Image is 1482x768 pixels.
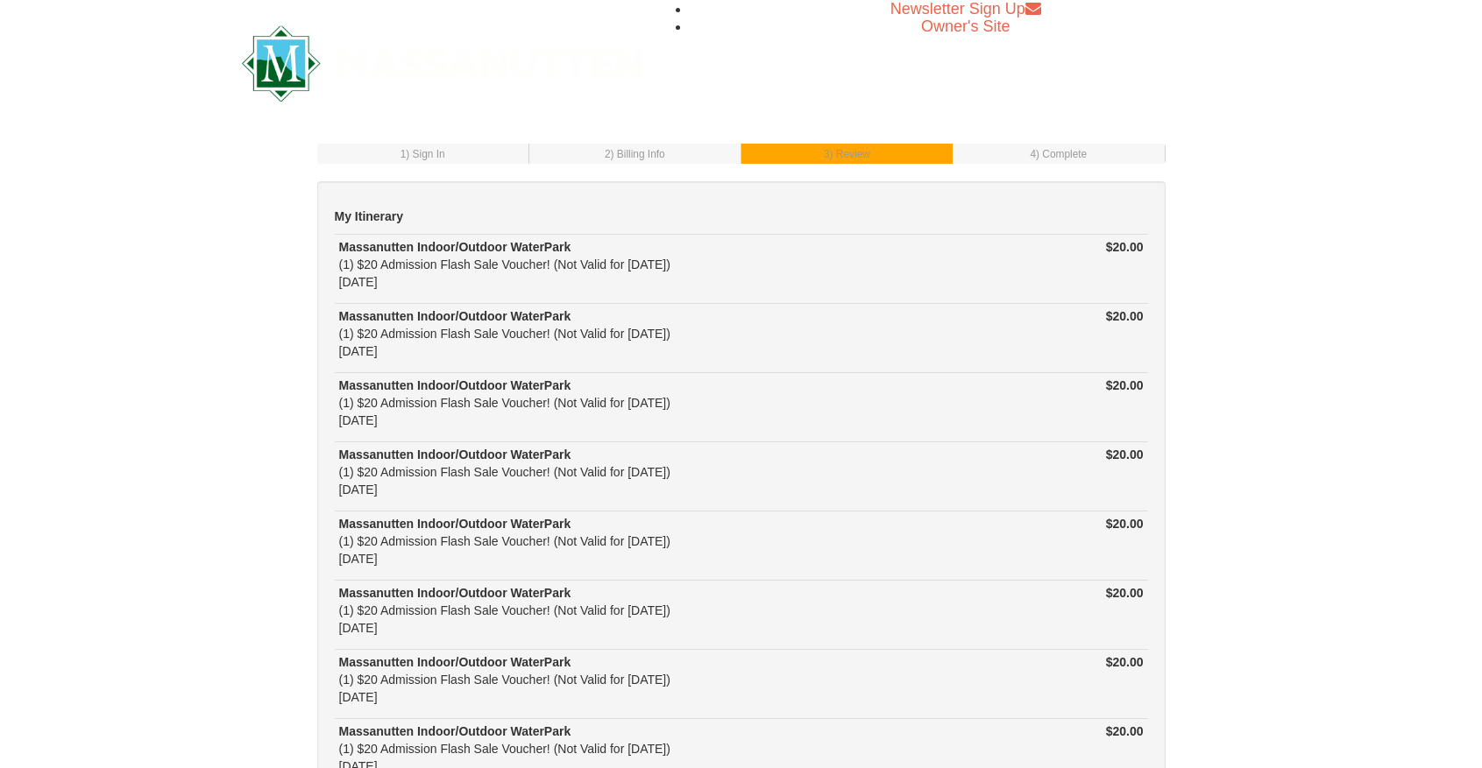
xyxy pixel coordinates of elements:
span: ) Sign In [406,148,444,160]
img: Massanutten Resort Logo [242,25,643,102]
span: ) Complete [1036,148,1087,160]
strong: $20.00 [1106,655,1144,669]
div: (1) $20 Admission Flash Sale Voucher! (Not Valid for [DATE]) [DATE] [339,377,917,429]
strong: $20.00 [1106,309,1144,323]
strong: Massanutten Indoor/Outdoor WaterPark [339,309,571,323]
a: Massanutten Resort [242,40,643,81]
small: 1 [401,148,445,160]
div: (1) $20 Admission Flash Sale Voucher! (Not Valid for [DATE]) [DATE] [339,307,917,360]
strong: Massanutten Indoor/Outdoor WaterPark [339,447,571,462]
strong: Massanutten Indoor/Outdoor WaterPark [339,240,571,254]
div: (1) $20 Admission Flash Sale Voucher! (Not Valid for [DATE]) [DATE] [339,515,917,567]
a: Owner's Site [921,18,1010,35]
strong: $20.00 [1106,724,1144,738]
div: (1) $20 Admission Flash Sale Voucher! (Not Valid for [DATE]) [DATE] [339,446,917,498]
small: 2 [605,148,665,160]
strong: $20.00 [1106,378,1144,392]
div: (1) $20 Admission Flash Sale Voucher! (Not Valid for [DATE]) [DATE] [339,238,917,291]
span: ) Billing Info [611,148,665,160]
div: (1) $20 Admission Flash Sale Voucher! (Not Valid for [DATE]) [DATE] [339,653,917,706]
strong: Massanutten Indoor/Outdoor WaterPark [339,655,571,669]
strong: $20.00 [1106,240,1144,254]
strong: $20.00 [1106,517,1144,531]
small: 4 [1030,148,1087,160]
strong: Massanutten Indoor/Outdoor WaterPark [339,378,571,392]
strong: $20.00 [1106,447,1144,462]
div: (1) $20 Admission Flash Sale Voucher! (Not Valid for [DATE]) [DATE] [339,584,917,637]
h5: My Itinerary [335,208,1148,225]
strong: Massanutten Indoor/Outdoor WaterPark [339,586,571,600]
strong: Massanutten Indoor/Outdoor WaterPark [339,517,571,531]
strong: $20.00 [1106,586,1144,600]
strong: Massanutten Indoor/Outdoor WaterPark [339,724,571,738]
small: 3 [824,148,870,160]
span: ) Review [830,148,870,160]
